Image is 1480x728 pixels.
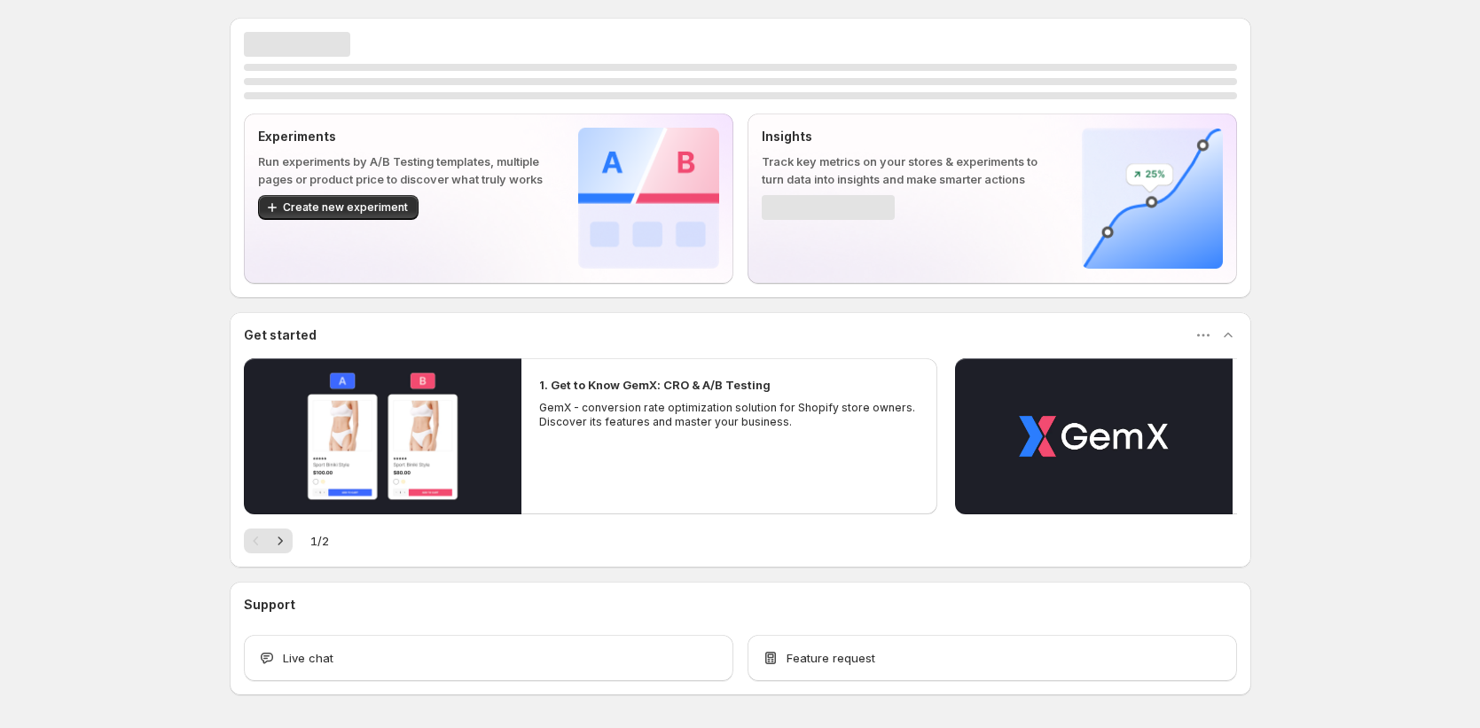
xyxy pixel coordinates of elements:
img: Experiments [578,128,719,269]
button: Next [268,528,293,553]
span: 1 / 2 [310,532,329,550]
h2: 1. Get to Know GemX: CRO & A/B Testing [539,376,771,394]
p: GemX - conversion rate optimization solution for Shopify store owners. Discover its features and ... [539,401,920,429]
span: Create new experiment [283,200,408,215]
p: Experiments [258,128,550,145]
span: Feature request [787,649,875,667]
button: Play video [244,358,521,514]
h3: Get started [244,326,317,344]
p: Insights [762,128,1053,145]
button: Create new experiment [258,195,419,220]
h3: Support [244,596,295,614]
nav: Pagination [244,528,293,553]
p: Track key metrics on your stores & experiments to turn data into insights and make smarter actions [762,153,1053,188]
img: Insights [1082,128,1223,269]
span: Live chat [283,649,333,667]
p: Run experiments by A/B Testing templates, multiple pages or product price to discover what truly ... [258,153,550,188]
button: Play video [955,358,1233,514]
